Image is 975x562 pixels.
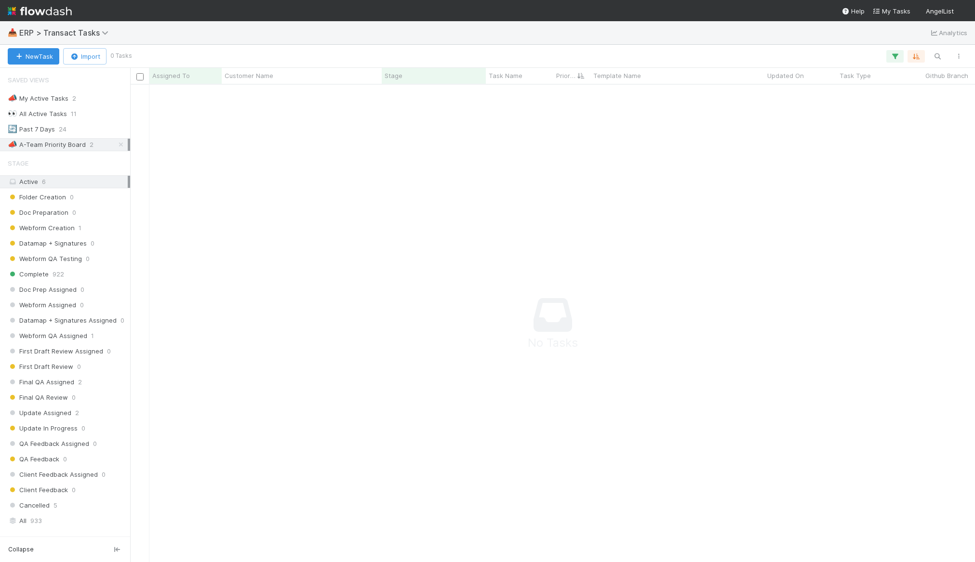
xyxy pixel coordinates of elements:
div: My Active Tasks [8,92,68,105]
span: Stage [385,71,402,80]
span: 1 [79,222,81,234]
span: ERP > Transact Tasks [19,28,113,38]
button: Import [63,48,107,65]
span: 📣 [8,94,17,102]
span: Folder Creation [8,191,66,203]
span: 0 [72,484,76,496]
span: Webform QA Testing [8,253,82,265]
span: First Draft Review [8,361,73,373]
span: Cancelled [8,499,50,511]
span: 0 [93,438,97,450]
span: Complete [8,268,49,280]
span: Stage [8,154,28,173]
span: 0 [86,253,90,265]
span: 🔄 [8,125,17,133]
span: Update In Progress [8,422,78,434]
span: QA Feedback Assigned [8,438,89,450]
span: Assigned To [8,530,50,549]
span: 0 [81,422,85,434]
span: 0 [80,284,84,296]
span: Template Name [593,71,641,80]
span: Client Feedback [8,484,68,496]
span: Collapse [8,545,34,554]
span: 0 [107,345,111,357]
span: 2 [72,92,76,105]
span: 0 [72,207,76,219]
span: 11 [71,108,77,120]
div: All Active Tasks [8,108,67,120]
span: 👀 [8,109,17,118]
span: 0 [120,314,124,327]
span: 📣 [8,140,17,148]
span: 0 [91,237,94,249]
span: Task Name [489,71,522,80]
span: 0 [102,469,106,481]
span: 24 [59,123,67,135]
span: Saved Views [8,70,49,90]
span: Final QA Review [8,392,68,404]
span: 0 [77,361,81,373]
div: Help [841,6,865,16]
span: Task Type [840,71,871,80]
span: AngelList [926,7,954,15]
div: Active [8,176,128,188]
span: Doc Preparation [8,207,68,219]
span: My Tasks [872,7,910,15]
span: Customer Name [225,71,273,80]
span: Final QA Assigned [8,376,74,388]
small: 0 Tasks [110,52,132,60]
span: 2 [78,376,82,388]
span: Assigned To [152,71,190,80]
span: Webform Creation [8,222,75,234]
span: 5 [53,499,57,511]
span: 2 [90,139,93,151]
span: Webform QA Assigned [8,330,87,342]
span: 📥 [8,28,17,37]
span: Datamap + Signatures [8,237,87,249]
span: Webform Assigned [8,299,76,311]
img: logo-inverted-e16ddd16eac7371096b0.svg [8,3,72,19]
div: All [8,515,128,527]
span: 2 [75,407,79,419]
span: Doc Prep Assigned [8,284,77,296]
span: 0 [80,299,84,311]
span: 0 [72,392,76,404]
a: Analytics [929,27,967,39]
div: Past 7 Days [8,123,55,135]
span: 0 [70,191,74,203]
span: 6 [42,178,46,185]
span: Update Assigned [8,407,71,419]
span: 922 [53,268,64,280]
span: 1 [91,330,94,342]
span: Priority [556,71,576,80]
span: Datamap + Signatures Assigned [8,314,117,327]
img: avatar_f5fedbe2-3a45-46b0-b9bb-d3935edf1c24.png [958,7,967,16]
span: Github Branch [925,71,968,80]
button: NewTask [8,48,59,65]
span: Client Feedback Assigned [8,469,98,481]
div: A-Team Priority Board [8,139,86,151]
span: 0 [63,453,67,465]
span: QA Feedback [8,453,59,465]
span: Updated On [767,71,804,80]
span: First Draft Review Assigned [8,345,103,357]
span: 933 [30,515,42,527]
input: Toggle All Rows Selected [136,73,144,80]
a: My Tasks [872,6,910,16]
